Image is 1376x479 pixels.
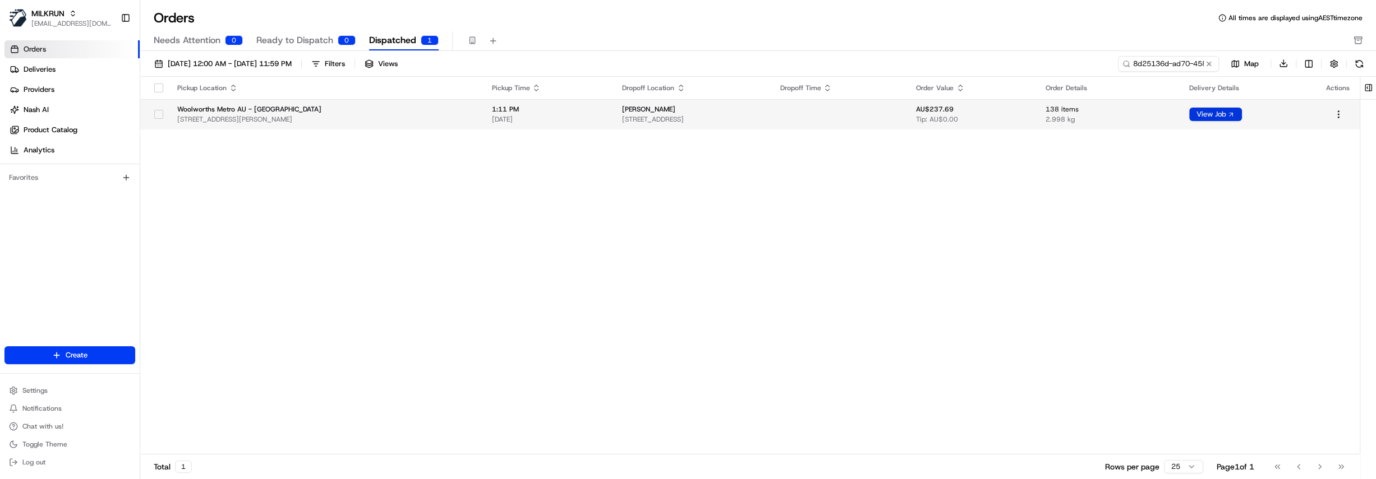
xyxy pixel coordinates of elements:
[22,250,86,262] span: Knowledge Base
[1118,56,1219,72] input: Type to search
[4,346,135,364] button: Create
[4,141,140,159] a: Analytics
[4,81,140,99] a: Providers
[378,59,398,69] span: Views
[177,105,473,114] span: Woolworths Metro AU - [GEOGRAPHIC_DATA]
[1189,83,1308,92] div: Delivery Details
[1217,461,1254,472] div: Page 1 of 1
[11,193,29,211] img: Ben Goodger
[9,9,27,27] img: MILKRUN
[4,61,140,78] a: Deliveries
[154,461,192,473] div: Total
[177,115,473,124] span: [STREET_ADDRESS][PERSON_NAME]
[622,105,762,114] span: [PERSON_NAME]
[4,4,116,31] button: MILKRUNMILKRUN[EMAIL_ADDRESS][DOMAIN_NAME]
[7,246,90,266] a: 📗Knowledge Base
[1223,57,1266,71] button: Map
[4,401,135,416] button: Notifications
[79,277,136,286] a: Powered byPylon
[22,440,67,449] span: Toggle Theme
[29,72,185,84] input: Clear
[99,204,122,213] span: [DATE]
[24,64,56,75] span: Deliveries
[1189,110,1242,119] a: View Job
[1228,13,1363,22] span: All times are displayed using AEST timezone
[256,34,333,47] span: Ready to Dispatch
[1046,115,1171,124] span: 2.998 kg
[191,110,204,124] button: Start new chat
[491,115,604,124] span: [DATE]
[93,174,97,183] span: •
[24,105,49,115] span: Nash AI
[22,404,62,413] span: Notifications
[50,118,154,127] div: We're available if you need us!
[35,174,91,183] span: [PERSON_NAME]
[31,8,65,19] button: MILKRUN
[112,278,136,286] span: Pylon
[225,35,243,45] div: 0
[1046,105,1171,114] span: 138 items
[24,44,46,54] span: Orders
[24,145,54,155] span: Analytics
[11,107,31,127] img: 1736555255976-a54dd68f-1ca7-489b-9aae-adbdc363a1c4
[916,83,1028,92] div: Order Value
[916,105,954,114] span: AU$237.69
[11,146,72,155] div: Past conversations
[4,383,135,398] button: Settings
[175,461,192,473] div: 1
[24,85,54,95] span: Providers
[1351,56,1367,72] button: Refresh
[360,56,403,72] button: Views
[24,107,44,127] img: 4281594248423_2fcf9dad9f2a874258b8_72.png
[22,422,63,431] span: Chat with us!
[99,174,122,183] span: [DATE]
[168,59,292,69] span: [DATE] 12:00 AM - [DATE] 11:59 PM
[50,107,184,118] div: Start new chat
[491,105,604,114] span: 1:11 PM
[11,252,20,261] div: 📗
[11,45,204,63] p: Welcome 👋
[22,458,45,467] span: Log out
[106,250,180,262] span: API Documentation
[306,56,350,72] button: Filters
[1046,83,1171,92] div: Order Details
[24,125,77,135] span: Product Catalog
[22,386,48,395] span: Settings
[1189,108,1242,121] button: View Job
[35,204,91,213] span: [PERSON_NAME]
[369,34,416,47] span: Dispatched
[177,83,473,92] div: Pickup Location
[622,115,762,124] span: [STREET_ADDRESS]
[154,9,195,27] h1: Orders
[66,350,88,360] span: Create
[491,83,604,92] div: Pickup Time
[93,204,97,213] span: •
[95,252,104,261] div: 💻
[4,454,135,470] button: Log out
[338,35,356,45] div: 0
[11,11,34,34] img: Nash
[916,115,958,124] span: Tip: AU$0.00
[622,83,762,92] div: Dropoff Location
[4,101,140,119] a: Nash AI
[149,56,297,72] button: [DATE] 12:00 AM - [DATE] 11:59 PM
[154,34,220,47] span: Needs Attention
[11,163,29,181] img: Hannah Dayet
[4,418,135,434] button: Chat with us!
[174,143,204,157] button: See all
[325,59,345,69] div: Filters
[1105,461,1159,472] p: Rows per page
[90,246,185,266] a: 💻API Documentation
[421,35,439,45] div: 1
[1244,59,1259,69] span: Map
[31,19,112,28] button: [EMAIL_ADDRESS][DOMAIN_NAME]
[4,40,140,58] a: Orders
[780,83,898,92] div: Dropoff Time
[4,121,140,139] a: Product Catalog
[4,436,135,452] button: Toggle Theme
[4,169,135,187] div: Favorites
[1326,83,1351,92] div: Actions
[22,204,31,213] img: 1736555255976-a54dd68f-1ca7-489b-9aae-adbdc363a1c4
